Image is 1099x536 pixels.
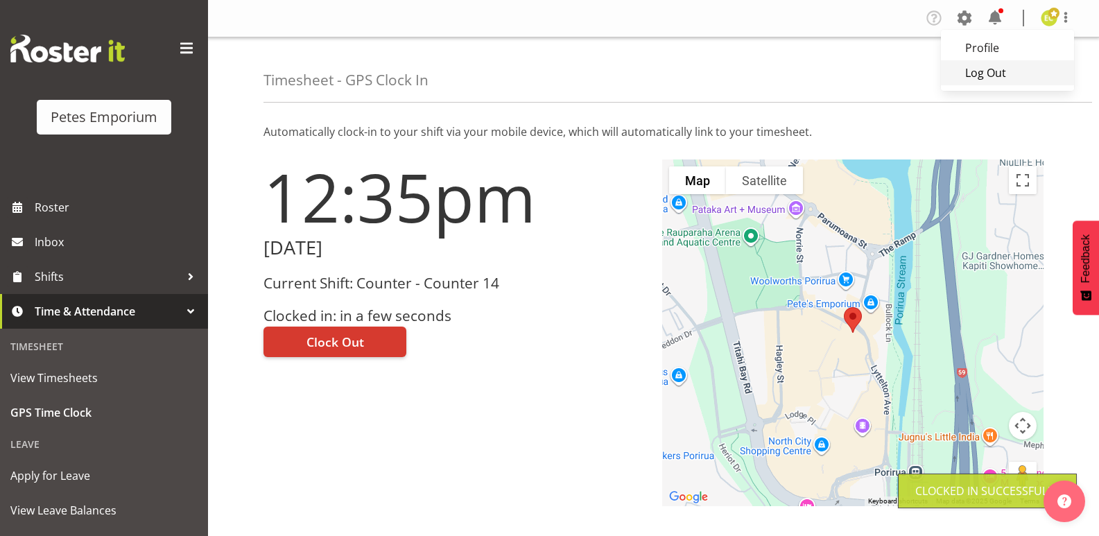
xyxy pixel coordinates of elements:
[263,308,646,324] h3: Clocked in: in a few seconds
[51,107,157,128] div: Petes Emporium
[3,493,205,528] a: View Leave Balances
[10,368,198,388] span: View Timesheets
[941,60,1074,85] a: Log Out
[263,159,646,234] h1: 12:35pm
[941,35,1074,60] a: Profile
[3,430,205,458] div: Leave
[666,488,711,506] img: Google
[35,197,201,218] span: Roster
[3,332,205,361] div: Timesheet
[10,35,125,62] img: Rosterit website logo
[915,483,1059,499] div: Clocked in Successfully
[263,327,406,357] button: Clock Out
[263,123,1044,140] p: Automatically clock-in to your shift via your mobile device, which will automatically link to you...
[35,266,180,287] span: Shifts
[263,72,429,88] h4: Timesheet - GPS Clock In
[1009,412,1037,440] button: Map camera controls
[306,333,364,351] span: Clock Out
[10,465,198,486] span: Apply for Leave
[1073,221,1099,315] button: Feedback - Show survey
[1057,494,1071,508] img: help-xxl-2.png
[1080,234,1092,283] span: Feedback
[1009,166,1037,194] button: Toggle fullscreen view
[3,458,205,493] a: Apply for Leave
[666,488,711,506] a: Open this area in Google Maps (opens a new window)
[263,275,646,291] h3: Current Shift: Counter - Counter 14
[35,232,201,252] span: Inbox
[10,500,198,521] span: View Leave Balances
[3,361,205,395] a: View Timesheets
[10,402,198,423] span: GPS Time Clock
[1041,10,1057,26] img: emma-croft7499.jpg
[868,496,928,506] button: Keyboard shortcuts
[669,166,726,194] button: Show street map
[263,237,646,259] h2: [DATE]
[1009,462,1037,490] button: Drag Pegman onto the map to open Street View
[3,395,205,430] a: GPS Time Clock
[726,166,803,194] button: Show satellite imagery
[35,301,180,322] span: Time & Attendance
